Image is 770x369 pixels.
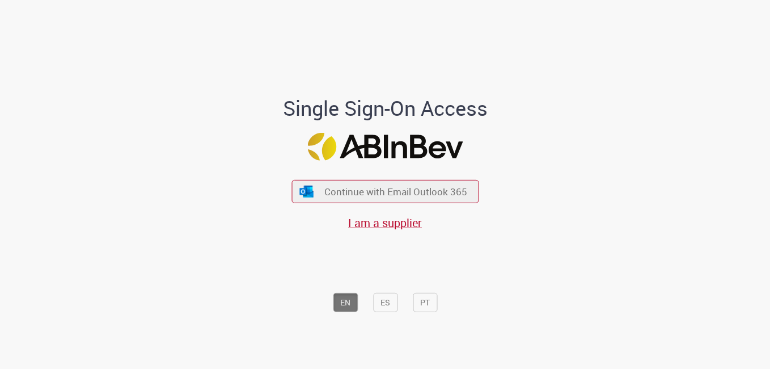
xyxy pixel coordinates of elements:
button: EN [333,293,358,312]
button: ES [373,293,397,312]
button: PT [413,293,437,312]
h1: Single Sign-On Access [228,97,543,119]
button: ícone Azure/Microsoft 360 Continue with Email Outlook 365 [291,180,479,203]
a: I am a supplier [348,215,422,230]
span: Continue with Email Outlook 365 [324,185,467,198]
img: ícone Azure/Microsoft 360 [299,186,315,198]
img: Logo ABInBev [307,133,463,161]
